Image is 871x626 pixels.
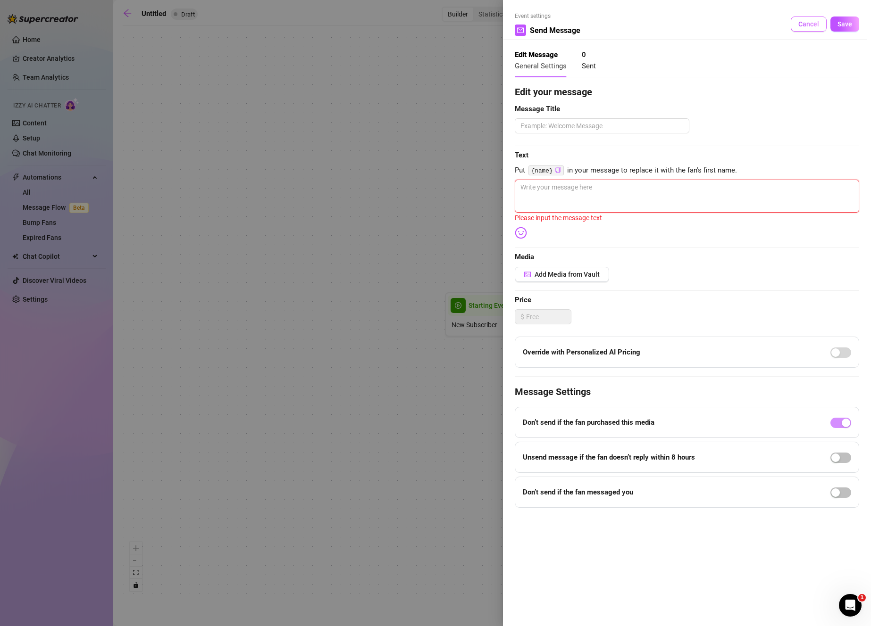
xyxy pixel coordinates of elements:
[517,27,524,33] span: mail
[791,16,827,32] button: Cancel
[523,453,695,461] strong: Unsend message if the fan doesn’t reply within 8 hours
[555,167,561,173] span: copy
[515,227,527,239] img: svg%3e
[582,50,586,59] strong: 0
[515,50,558,59] strong: Edit Message
[515,385,859,398] h4: Message Settings
[515,267,609,282] button: Add Media from Vault
[515,296,531,304] strong: Price
[830,16,859,32] button: Save
[837,20,852,28] span: Save
[515,253,534,261] strong: Media
[535,271,600,278] span: Add Media from Vault
[515,86,592,98] strong: Edit your message
[528,165,564,175] code: {name}
[526,310,571,324] input: Free
[555,167,561,174] button: Click to Copy
[523,488,633,496] strong: Don’t send if the fan messaged you
[515,105,560,113] strong: Message Title
[515,62,567,70] span: General Settings
[523,418,654,427] strong: Don’t send if the fan purchased this media
[523,348,640,356] strong: Override with Personalized AI Pricing
[582,62,596,70] span: Sent
[515,165,859,176] span: Put in your message to replace it with the fan's first name.
[798,20,819,28] span: Cancel
[524,271,531,278] span: picture
[858,594,866,601] span: 1
[515,12,580,21] span: Event settings
[515,213,859,223] div: Please input the message text
[515,151,528,159] strong: Text
[530,25,580,36] span: Send Message
[839,594,862,617] iframe: Intercom live chat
